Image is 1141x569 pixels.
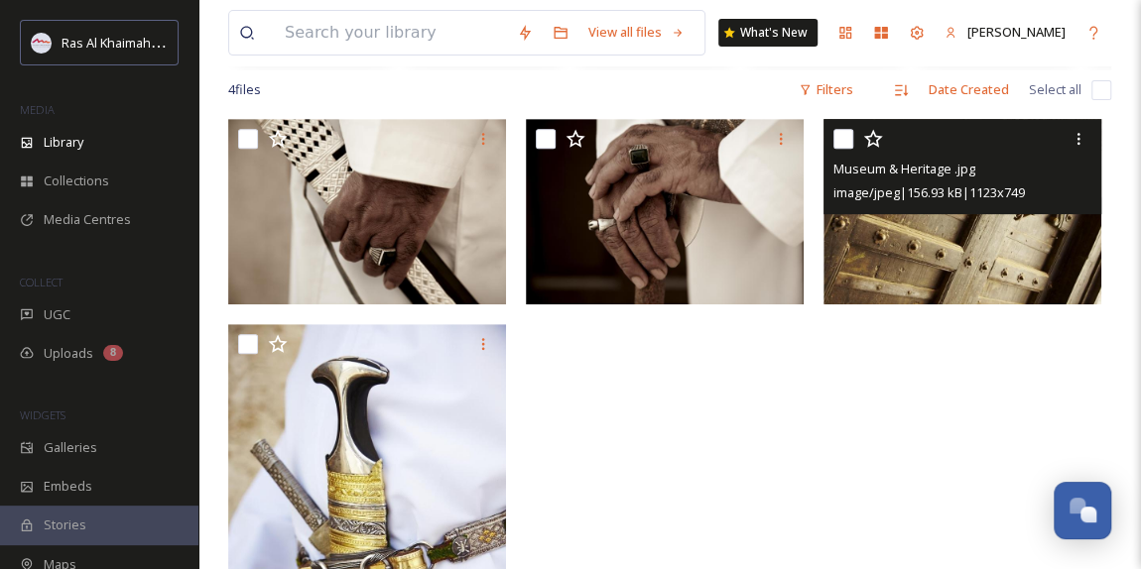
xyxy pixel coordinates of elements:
span: Uploads [44,344,93,363]
span: 4 file s [228,80,261,99]
span: [PERSON_NAME] [967,23,1066,41]
div: 8 [103,345,123,361]
a: View all files [578,13,695,52]
div: Date Created [919,70,1019,109]
span: Stories [44,515,86,534]
img: Museum & Heritage .jpg [228,119,506,304]
div: Filters [789,70,863,109]
span: Select all [1029,80,1081,99]
span: Ras Al Khaimah Tourism Development Authority [62,33,342,52]
span: MEDIA [20,102,55,117]
img: Logo_RAKTDA_RGB-01.png [32,33,52,53]
span: UGC [44,305,70,324]
img: Museum & Heritage .jpg [526,119,804,304]
span: COLLECT [20,275,63,289]
span: Media Centres [44,210,131,229]
span: image/jpeg | 156.93 kB | 1123 x 749 [833,183,1025,201]
span: Embeds [44,477,92,496]
span: Collections [44,171,109,190]
input: Search your library [275,11,507,55]
span: WIDGETS [20,407,65,422]
span: Museum & Heritage .jpg [833,160,975,177]
span: Galleries [44,438,97,457]
button: Open Chat [1054,482,1111,539]
a: What's New [718,19,818,47]
span: Library [44,133,83,152]
a: [PERSON_NAME] [935,13,1076,52]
